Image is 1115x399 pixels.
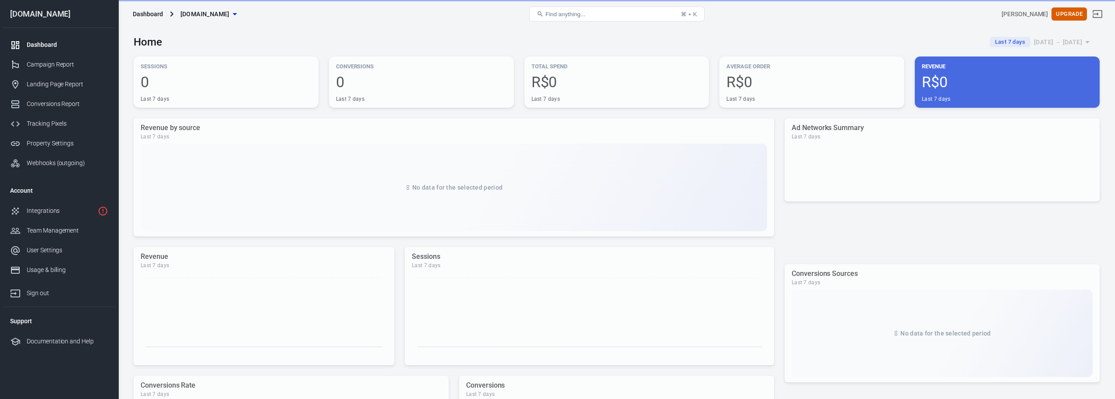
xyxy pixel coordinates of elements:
[3,35,115,55] a: Dashboard
[3,134,115,153] a: Property Settings
[134,36,162,48] h3: Home
[3,74,115,94] a: Landing Page Report
[27,60,108,69] div: Campaign Report
[3,280,115,303] a: Sign out
[133,10,163,18] div: Dashboard
[3,201,115,221] a: Integrations
[3,114,115,134] a: Tracking Pixels
[27,99,108,109] div: Conversions Report
[529,7,704,21] button: Find anything...⌘ + K
[27,139,108,148] div: Property Settings
[27,246,108,255] div: User Settings
[27,289,108,298] div: Sign out
[3,240,115,260] a: User Settings
[3,153,115,173] a: Webhooks (outgoing)
[1002,10,1048,19] div: Account id: 3jDzlnHw
[3,180,115,201] li: Account
[27,40,108,49] div: Dashboard
[98,206,108,216] svg: 1 networks not verified yet
[27,265,108,275] div: Usage & billing
[3,260,115,280] a: Usage & billing
[27,206,94,215] div: Integrations
[27,119,108,128] div: Tracking Pixels
[181,9,230,20] span: dailychoiceshop.com
[681,11,697,18] div: ⌘ + K
[3,10,115,18] div: [DOMAIN_NAME]
[1051,7,1087,21] button: Upgrade
[27,337,108,346] div: Documentation and Help
[1087,4,1108,25] a: Sign out
[27,80,108,89] div: Landing Page Report
[545,11,585,18] span: Find anything...
[27,226,108,235] div: Team Management
[27,159,108,168] div: Webhooks (outgoing)
[3,221,115,240] a: Team Management
[3,55,115,74] a: Campaign Report
[3,94,115,114] a: Conversions Report
[3,311,115,332] li: Support
[177,6,240,22] button: [DOMAIN_NAME]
